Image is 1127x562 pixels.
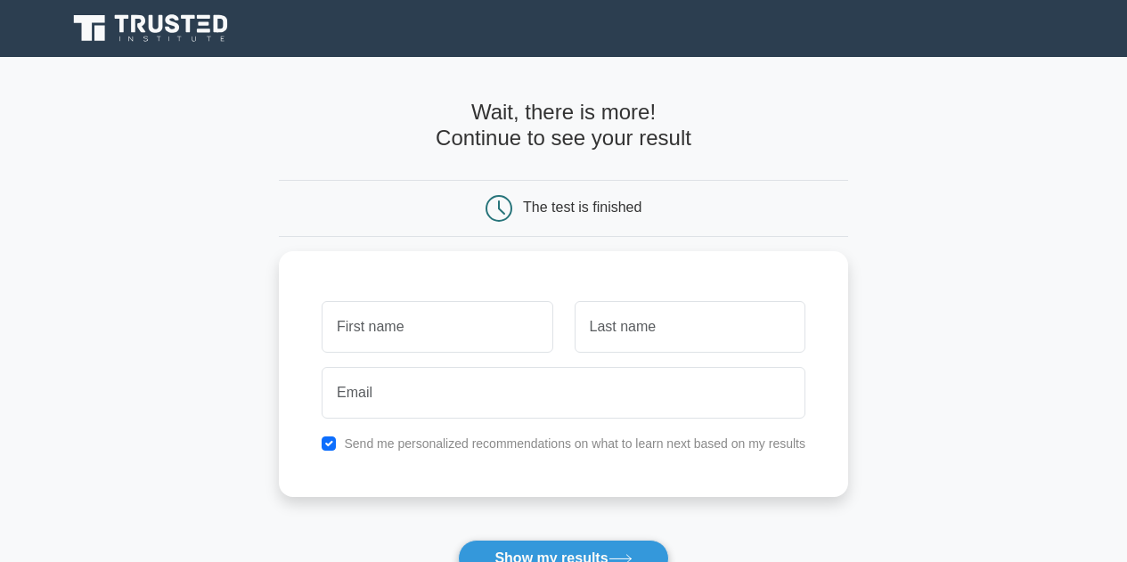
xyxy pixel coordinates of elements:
[575,301,805,353] input: Last name
[344,436,805,451] label: Send me personalized recommendations on what to learn next based on my results
[523,200,641,215] div: The test is finished
[279,100,848,151] h4: Wait, there is more! Continue to see your result
[322,367,805,419] input: Email
[322,301,552,353] input: First name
